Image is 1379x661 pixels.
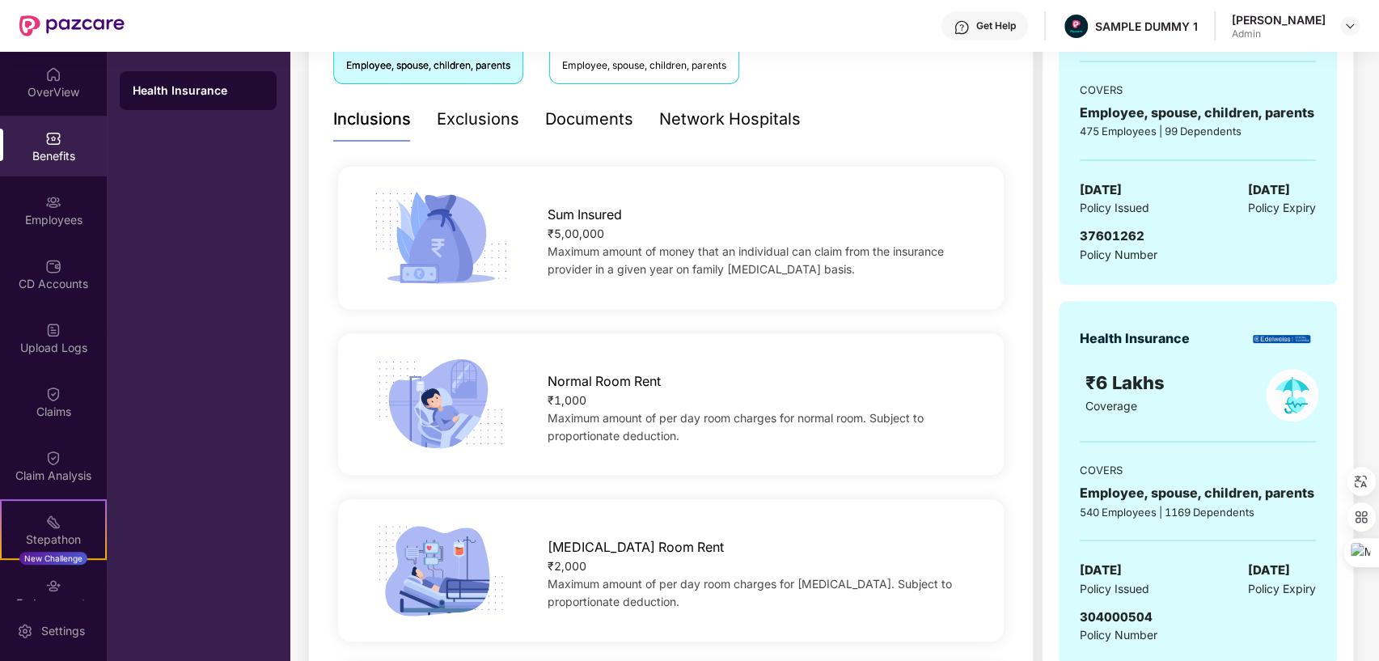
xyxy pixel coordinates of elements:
div: ₹1,000 [548,392,974,409]
div: Health Insurance [1080,328,1190,349]
img: svg+xml;base64,PHN2ZyBpZD0iSG9tZSIgeG1sbnM9Imh0dHA6Ly93d3cudzMub3JnLzIwMDAvc3ZnIiB3aWR0aD0iMjAiIG... [45,66,61,83]
div: Employee, spouse, children, parents [1080,103,1316,123]
img: insurerLogo [1253,335,1310,344]
span: [DATE] [1248,180,1290,200]
span: Coverage [1085,399,1136,413]
div: 475 Employees | 99 Dependents [1080,123,1316,139]
img: svg+xml;base64,PHN2ZyBpZD0iU2V0dGluZy0yMHgyMCIgeG1sbnM9Imh0dHA6Ly93d3cudzMub3JnLzIwMDAvc3ZnIiB3aW... [17,623,33,639]
span: Sum Insured [548,205,622,225]
img: New Pazcare Logo [19,15,125,36]
span: Policy Expiry [1248,199,1316,217]
div: New Challenge [19,552,87,565]
span: Normal Room Rent [548,371,661,392]
span: [DATE] [1080,180,1122,200]
span: Maximum amount of money that an individual can claim from the insurance provider in a given year ... [548,244,944,276]
img: svg+xml;base64,PHN2ZyBpZD0iQmVuZWZpdHMiIHhtbG5zPSJodHRwOi8vd3d3LnczLm9yZy8yMDAwL3N2ZyIgd2lkdGg9Ij... [45,130,61,146]
span: Maximum amount of per day room charges for [MEDICAL_DATA]. Subject to proportionate deduction. [548,577,952,608]
div: Employee, spouse, children, parents [562,58,726,74]
div: Admin [1232,28,1326,40]
div: [PERSON_NAME] [1232,12,1326,28]
div: Settings [36,623,90,639]
img: icon [368,354,514,455]
div: Exclusions [437,107,519,132]
img: svg+xml;base64,PHN2ZyBpZD0iRW1wbG95ZWVzIiB4bWxucz0iaHR0cDovL3d3dy53My5vcmcvMjAwMC9zdmciIHdpZHRoPS... [45,194,61,210]
img: svg+xml;base64,PHN2ZyBpZD0iQ2xhaW0iIHhtbG5zPSJodHRwOi8vd3d3LnczLm9yZy8yMDAwL3N2ZyIgd2lkdGg9IjIwIi... [45,450,61,466]
img: svg+xml;base64,PHN2ZyBpZD0iVXBsb2FkX0xvZ3MiIGRhdGEtbmFtZT0iVXBsb2FkIExvZ3MiIHhtbG5zPSJodHRwOi8vd3... [45,322,61,338]
img: svg+xml;base64,PHN2ZyB4bWxucz0iaHR0cDovL3d3dy53My5vcmcvMjAwMC9zdmciIHdpZHRoPSIyMSIgaGVpZ2h0PSIyMC... [45,514,61,530]
span: [DATE] [1080,561,1122,580]
div: 540 Employees | 1169 Dependents [1080,504,1316,520]
div: Get Help [976,19,1016,32]
div: COVERS [1080,462,1316,478]
div: Documents [545,107,633,132]
img: svg+xml;base64,PHN2ZyBpZD0iQ0RfQWNjb3VudHMiIGRhdGEtbmFtZT0iQ0QgQWNjb3VudHMiIHhtbG5zPSJodHRwOi8vd3... [45,258,61,274]
div: Health Insurance [133,83,264,99]
img: Pazcare_Alternative_logo-01-01.png [1064,15,1088,38]
div: Employee, spouse, children, parents [1080,483,1316,503]
img: svg+xml;base64,PHN2ZyBpZD0iRW5kb3JzZW1lbnRzIiB4bWxucz0iaHR0cDovL3d3dy53My5vcmcvMjAwMC9zdmciIHdpZH... [45,578,61,594]
img: icon [368,187,514,288]
span: [DATE] [1248,561,1290,580]
div: SAMPLE DUMMY 1 [1095,19,1198,34]
span: Policy Number [1080,628,1157,642]
span: Policy Issued [1080,199,1149,217]
div: Stepathon [2,532,105,548]
span: 304000504 [1080,609,1153,625]
img: svg+xml;base64,PHN2ZyBpZD0iQ2xhaW0iIHhtbG5zPSJodHRwOi8vd3d3LnczLm9yZy8yMDAwL3N2ZyIgd2lkdGg9IjIwIi... [45,386,61,402]
span: Maximum amount of per day room charges for normal room. Subject to proportionate deduction. [548,411,924,443]
div: Inclusions [333,107,411,132]
span: Policy Number [1080,248,1157,261]
img: svg+xml;base64,PHN2ZyBpZD0iSGVscC0zMngzMiIgeG1sbnM9Imh0dHA6Ly93d3cudzMub3JnLzIwMDAvc3ZnIiB3aWR0aD... [954,19,970,36]
span: 37601262 [1080,228,1144,244]
span: Policy Issued [1080,580,1149,598]
span: [MEDICAL_DATA] Room Rent [548,537,724,557]
img: svg+xml;base64,PHN2ZyBpZD0iRHJvcGRvd24tMzJ4MzIiIHhtbG5zPSJodHRwOi8vd3d3LnczLm9yZy8yMDAwL3N2ZyIgd2... [1343,19,1356,32]
img: policyIcon [1266,369,1318,422]
span: ₹6 Lakhs [1085,372,1169,393]
div: Employee, spouse, children, parents [346,58,510,74]
div: ₹2,000 [548,557,974,575]
span: Policy Expiry [1248,580,1316,598]
div: COVERS [1080,82,1316,98]
div: ₹5,00,000 [548,225,974,243]
img: icon [368,519,514,621]
div: Network Hospitals [659,107,801,132]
